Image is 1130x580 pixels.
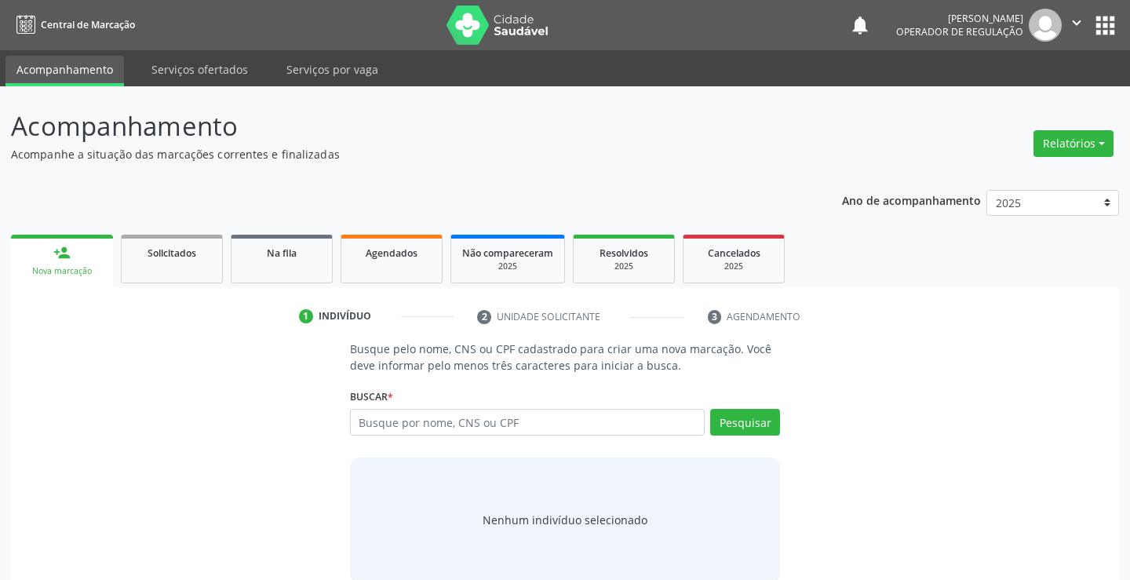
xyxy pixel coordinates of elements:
[148,246,196,260] span: Solicitados
[1062,9,1092,42] button: 
[600,246,648,260] span: Resolvidos
[11,107,786,146] p: Acompanhamento
[896,25,1023,38] span: Operador de regulação
[585,261,663,272] div: 2025
[350,341,781,374] p: Busque pelo nome, CNS ou CPF cadastrado para criar uma nova marcação. Você deve informar pelo men...
[1092,12,1119,39] button: apps
[462,261,553,272] div: 2025
[350,385,393,409] label: Buscar
[319,309,371,323] div: Indivíduo
[708,246,760,260] span: Cancelados
[350,409,705,436] input: Busque por nome, CNS ou CPF
[462,246,553,260] span: Não compareceram
[1033,130,1114,157] button: Relatórios
[896,12,1023,25] div: [PERSON_NAME]
[366,246,417,260] span: Agendados
[275,56,389,83] a: Serviços por vaga
[11,146,786,162] p: Acompanhe a situação das marcações correntes e finalizadas
[299,309,313,323] div: 1
[267,246,297,260] span: Na fila
[5,56,124,86] a: Acompanhamento
[1029,9,1062,42] img: img
[140,56,259,83] a: Serviços ofertados
[710,409,780,436] button: Pesquisar
[22,265,102,277] div: Nova marcação
[53,244,71,261] div: person_add
[41,18,135,31] span: Central de Marcação
[842,190,981,210] p: Ano de acompanhamento
[11,12,135,38] a: Central de Marcação
[849,14,871,36] button: notifications
[1068,14,1085,31] i: 
[483,512,647,528] div: Nenhum indivíduo selecionado
[694,261,773,272] div: 2025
